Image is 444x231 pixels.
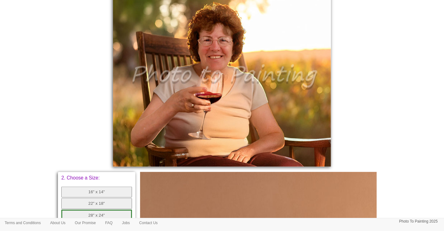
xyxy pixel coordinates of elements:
[101,218,117,228] a: FAQ
[61,175,132,180] p: 2. Choose a Size:
[61,187,132,198] button: 16" x 14"
[45,218,70,228] a: About Us
[135,218,162,228] a: Contact Us
[70,218,100,228] a: Our Promise
[117,218,135,228] a: Jobs
[61,210,132,221] button: 28" x 24"
[399,218,438,225] p: Photo To Painting 2025
[61,198,132,209] button: 22" x 18"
